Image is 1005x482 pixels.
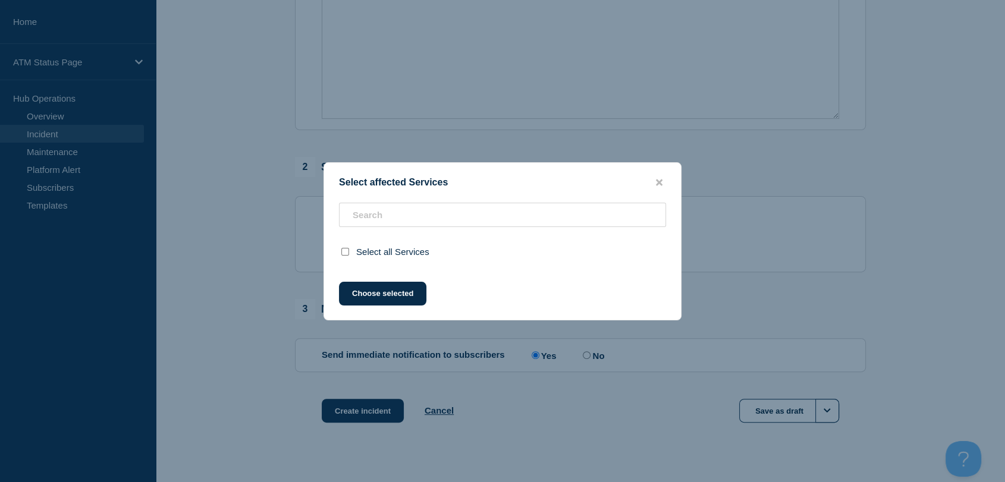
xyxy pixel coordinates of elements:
button: Choose selected [339,282,426,305]
button: close button [652,177,666,188]
input: Search [339,203,666,227]
span: Select all Services [356,247,429,257]
input: select all checkbox [341,248,349,256]
div: Select affected Services [324,177,681,188]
